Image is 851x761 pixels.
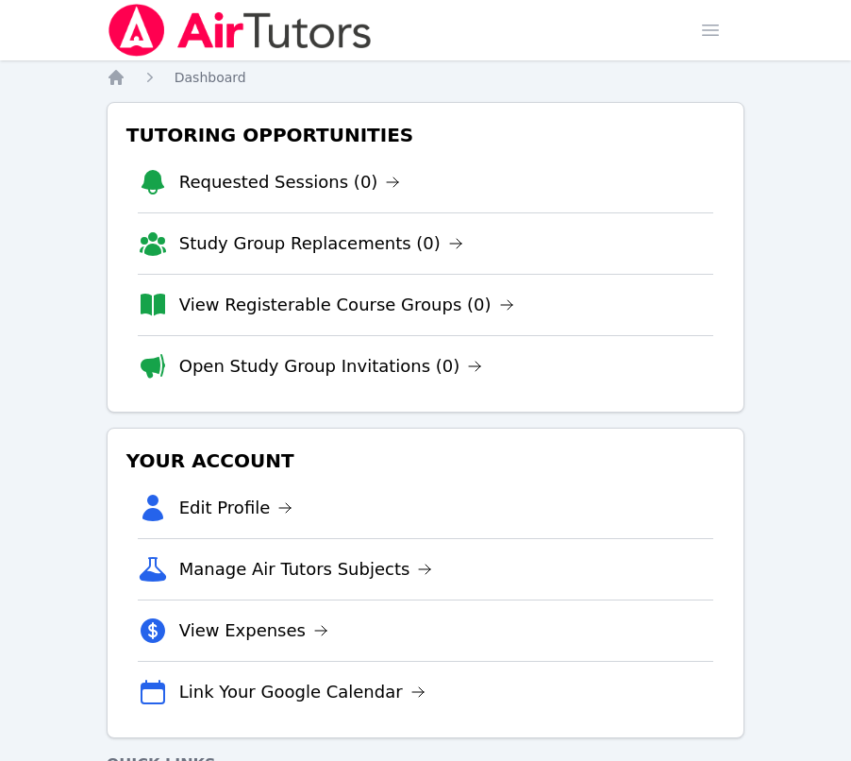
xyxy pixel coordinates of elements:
[175,68,246,87] a: Dashboard
[123,118,729,152] h3: Tutoring Opportunities
[179,292,514,318] a: View Registerable Course Groups (0)
[179,353,483,380] a: Open Study Group Invitations (0)
[179,617,328,644] a: View Expenses
[107,68,745,87] nav: Breadcrumb
[179,495,293,521] a: Edit Profile
[179,556,433,583] a: Manage Air Tutors Subjects
[175,70,246,85] span: Dashboard
[107,4,374,57] img: Air Tutors
[179,230,463,257] a: Study Group Replacements (0)
[179,679,425,705] a: Link Your Google Calendar
[179,169,401,195] a: Requested Sessions (0)
[123,444,729,478] h3: Your Account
